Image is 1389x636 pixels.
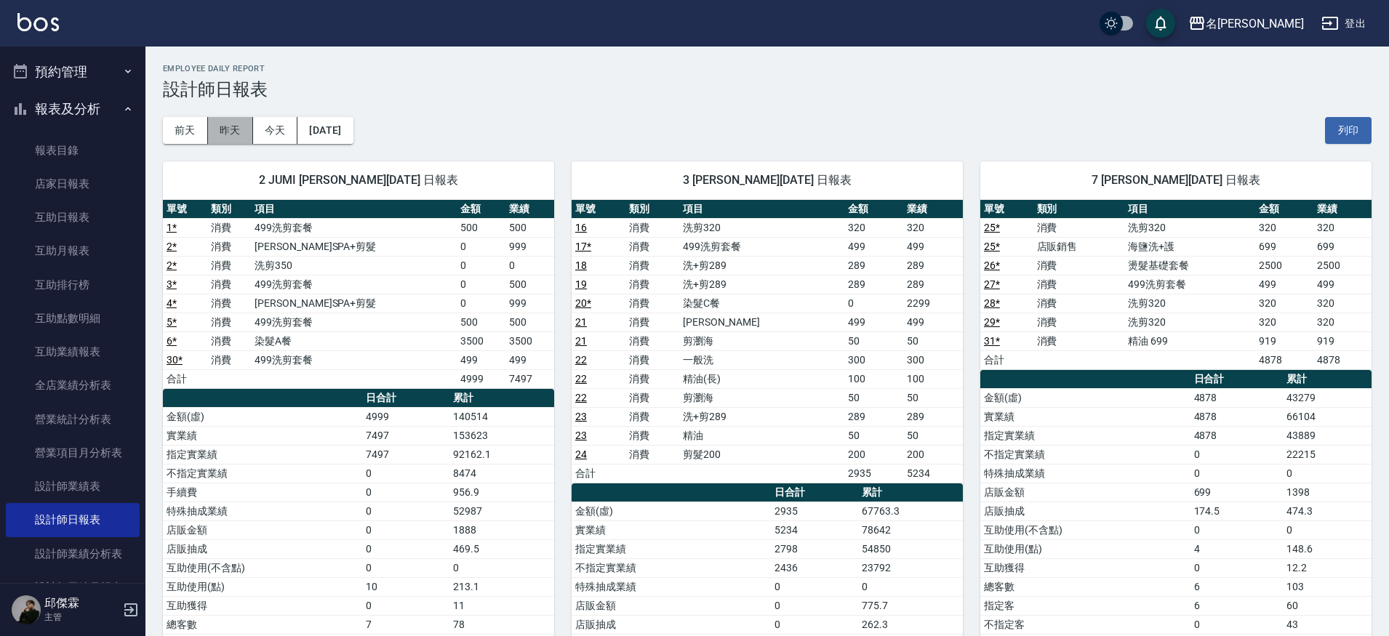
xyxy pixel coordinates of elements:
td: 特殊抽成業績 [572,577,771,596]
td: 474.3 [1283,502,1372,520]
td: 0 [362,502,450,520]
td: 50 [903,331,963,350]
a: 全店業績分析表 [6,369,140,402]
td: 洗+剪289 [679,275,844,294]
td: 2500 [1313,256,1372,275]
td: 320 [1255,313,1313,331]
td: 0 [457,256,505,275]
th: 金額 [844,200,904,219]
td: 互助使用(點) [980,539,1190,558]
td: 8474 [449,464,554,483]
td: 999 [505,237,554,256]
a: 18 [575,259,587,271]
a: 22 [575,354,587,366]
td: 3500 [505,331,554,350]
td: 500 [505,275,554,294]
td: 775.7 [858,596,963,615]
th: 日合計 [1190,370,1283,389]
td: 消費 [625,218,679,237]
td: 2935 [771,502,859,520]
td: 174.5 [1190,502,1283,520]
td: 50 [903,388,963,407]
td: 互助使用(點) [163,577,362,596]
td: 合計 [572,464,625,483]
td: 店販金額 [980,483,1190,502]
a: 23 [575,411,587,422]
td: 0 [1190,445,1283,464]
td: 一般洗 [679,350,844,369]
table: a dense table [572,200,963,483]
td: 0 [362,539,450,558]
td: 消費 [1033,275,1125,294]
td: 4878 [1190,426,1283,445]
td: 0 [1190,558,1283,577]
td: 0 [771,577,859,596]
td: 200 [844,445,904,464]
td: [PERSON_NAME]SPA+剪髮 [251,294,457,313]
td: 23792 [858,558,963,577]
td: 2500 [1255,256,1313,275]
a: 互助業績報表 [6,335,140,369]
td: 消費 [625,445,679,464]
td: 指定實業績 [572,539,771,558]
td: 66104 [1283,407,1372,426]
td: 78642 [858,520,963,539]
td: 店販抽成 [572,615,771,634]
a: 22 [575,373,587,385]
button: save [1146,9,1175,38]
td: 289 [844,256,904,275]
td: 消費 [625,256,679,275]
td: 140514 [449,407,554,426]
td: 92162.1 [449,445,554,464]
td: 500 [505,218,554,237]
td: 2798 [771,539,859,558]
a: 21 [575,316,587,328]
td: 919 [1313,331,1372,350]
td: 499 [844,237,904,256]
td: 剪瀏海 [679,388,844,407]
td: 不指定客 [980,615,1190,634]
td: 50 [903,426,963,445]
td: 消費 [625,407,679,426]
td: 特殊抽成業績 [163,502,362,520]
a: 互助月報表 [6,234,140,267]
td: 0 [858,577,963,596]
td: 合計 [980,350,1033,369]
td: 精油(長) [679,369,844,388]
td: 消費 [207,275,252,294]
th: 日合計 [771,483,859,502]
td: 50 [844,331,904,350]
td: 500 [457,218,505,237]
td: 499洗剪套餐 [251,350,457,369]
td: [PERSON_NAME]SPA+剪髮 [251,237,457,256]
td: 0 [1283,464,1372,483]
th: 項目 [1124,200,1254,219]
td: 0 [1190,520,1283,539]
td: 金額(虛) [980,388,1190,407]
button: 登出 [1316,10,1372,37]
button: 今天 [253,117,298,144]
td: 103 [1283,577,1372,596]
th: 項目 [679,200,844,219]
th: 項目 [251,200,457,219]
td: 12.2 [1283,558,1372,577]
td: 2299 [903,294,963,313]
td: 消費 [207,237,252,256]
td: 3500 [457,331,505,350]
td: 153623 [449,426,554,445]
td: 0 [505,256,554,275]
th: 單號 [163,200,207,219]
td: 469.5 [449,539,554,558]
td: 海鹽洗+護 [1124,237,1254,256]
td: 店販抽成 [163,539,362,558]
td: 10 [362,577,450,596]
td: 總客數 [980,577,1190,596]
td: 320 [903,218,963,237]
td: 50 [844,388,904,407]
td: 燙髮基礎套餐 [1124,256,1254,275]
td: 999 [505,294,554,313]
td: 67763.3 [858,502,963,520]
a: 21 [575,335,587,347]
td: 2436 [771,558,859,577]
td: 精油 699 [1124,331,1254,350]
